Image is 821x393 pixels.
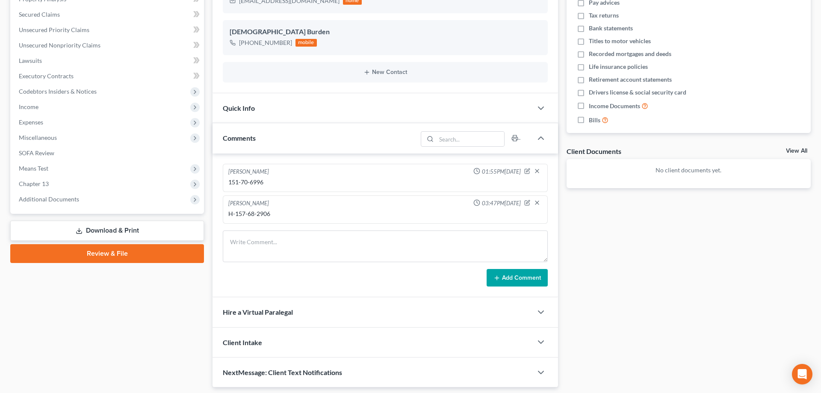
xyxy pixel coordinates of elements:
[239,38,292,47] div: [PHONE_NUMBER]
[19,195,79,203] span: Additional Documents
[19,11,60,18] span: Secured Claims
[567,147,621,156] div: Client Documents
[228,210,542,218] div: H-157-68-2906
[19,57,42,64] span: Lawsuits
[436,132,504,146] input: Search...
[223,368,342,376] span: NextMessage: Client Text Notifications
[19,134,57,141] span: Miscellaneous
[230,27,541,37] div: [DEMOGRAPHIC_DATA] Burden
[223,338,262,346] span: Client Intake
[589,50,671,58] span: Recorded mortgages and deeds
[19,149,54,157] span: SOFA Review
[482,168,521,176] span: 01:55PM[DATE]
[589,37,651,45] span: Titles to motor vehicles
[228,168,269,176] div: [PERSON_NAME]
[19,72,74,80] span: Executory Contracts
[19,26,89,33] span: Unsecured Priority Claims
[792,364,812,384] div: Open Intercom Messenger
[589,62,648,71] span: Life insurance policies
[19,118,43,126] span: Expenses
[19,180,49,187] span: Chapter 13
[12,7,204,22] a: Secured Claims
[19,165,48,172] span: Means Test
[19,41,100,49] span: Unsecured Nonpriority Claims
[487,269,548,287] button: Add Comment
[223,308,293,316] span: Hire a Virtual Paralegal
[228,178,542,186] div: 151-70-6996
[12,145,204,161] a: SOFA Review
[19,88,97,95] span: Codebtors Insiders & Notices
[12,22,204,38] a: Unsecured Priority Claims
[786,148,807,154] a: View All
[589,75,672,84] span: Retirement account statements
[573,166,804,174] p: No client documents yet.
[12,38,204,53] a: Unsecured Nonpriority Claims
[589,102,640,110] span: Income Documents
[295,39,317,47] div: mobile
[230,69,541,76] button: New Contact
[589,11,619,20] span: Tax returns
[228,199,269,208] div: [PERSON_NAME]
[589,24,633,33] span: Bank statements
[12,53,204,68] a: Lawsuits
[10,221,204,241] a: Download & Print
[589,88,686,97] span: Drivers license & social security card
[12,68,204,84] a: Executory Contracts
[223,134,256,142] span: Comments
[10,244,204,263] a: Review & File
[482,199,521,207] span: 03:47PM[DATE]
[19,103,38,110] span: Income
[223,104,255,112] span: Quick Info
[589,116,600,124] span: Bills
